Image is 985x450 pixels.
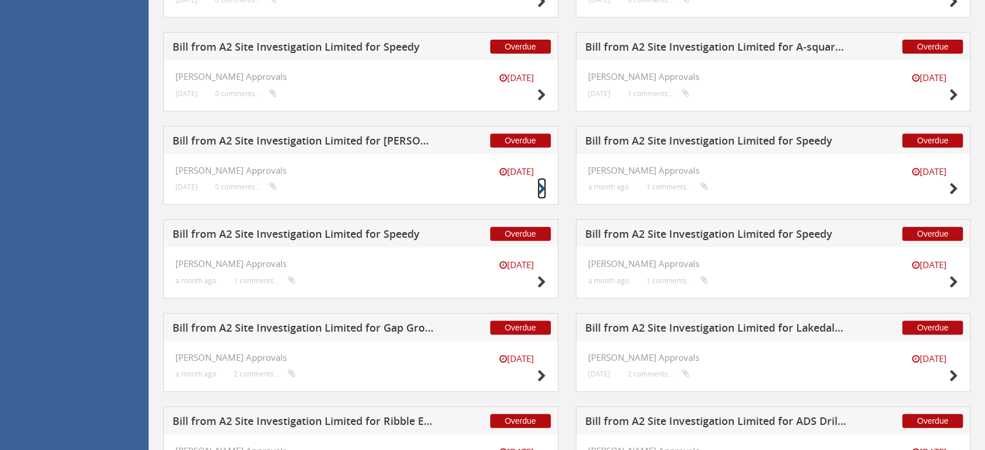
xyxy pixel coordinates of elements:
[175,353,546,363] h4: [PERSON_NAME] Approvals
[900,353,958,365] small: [DATE]
[902,40,963,54] span: Overdue
[490,133,551,147] span: Overdue
[175,276,216,285] small: a month ago
[588,276,629,285] small: a month ago
[585,322,849,337] h5: Bill from A2 Site Investigation Limited for Lakedale Hire
[234,370,295,378] small: 2 comments...
[588,166,959,175] h4: [PERSON_NAME] Approvals
[588,72,959,82] h4: [PERSON_NAME] Approvals
[588,370,610,378] small: [DATE]
[175,259,546,269] h4: [PERSON_NAME] Approvals
[490,40,551,54] span: Overdue
[900,166,958,178] small: [DATE]
[588,182,629,191] small: a month ago
[585,228,849,243] h5: Bill from A2 Site Investigation Limited for Speedy
[902,133,963,147] span: Overdue
[488,259,546,271] small: [DATE]
[902,414,963,428] span: Overdue
[173,135,436,150] h5: Bill from A2 Site Investigation Limited for [PERSON_NAME] Drilling Ltd
[588,259,959,269] h4: [PERSON_NAME] Approvals
[488,166,546,178] small: [DATE]
[175,72,546,82] h4: [PERSON_NAME] Approvals
[646,276,708,285] small: 1 comments...
[900,259,958,271] small: [DATE]
[490,227,551,241] span: Overdue
[585,416,849,430] h5: Bill from A2 Site Investigation Limited for ADS Drilling
[490,321,551,335] span: Overdue
[173,41,436,56] h5: Bill from A2 Site Investigation Limited for Speedy
[902,227,963,241] span: Overdue
[175,370,216,378] small: a month ago
[234,276,295,285] small: 1 comments...
[173,322,436,337] h5: Bill from A2 Site Investigation Limited for Gap Group Ltd
[173,228,436,243] h5: Bill from A2 Site Investigation Limited for Speedy
[628,370,689,378] small: 2 comments...
[628,89,689,98] small: 1 comments...
[585,135,849,150] h5: Bill from A2 Site Investigation Limited for Speedy
[488,72,546,84] small: [DATE]
[215,89,277,98] small: 0 comments...
[488,353,546,365] small: [DATE]
[588,89,610,98] small: [DATE]
[588,353,959,363] h4: [PERSON_NAME] Approvals
[175,182,198,191] small: [DATE]
[175,89,198,98] small: [DATE]
[585,41,849,56] h5: Bill from A2 Site Investigation Limited for A-squared Studio Engineers
[900,72,958,84] small: [DATE]
[490,414,551,428] span: Overdue
[215,182,277,191] small: 0 comments...
[646,182,708,191] small: 1 comments...
[902,321,963,335] span: Overdue
[173,416,436,430] h5: Bill from A2 Site Investigation Limited for Ribble Enviro Ltd
[175,166,546,175] h4: [PERSON_NAME] Approvals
